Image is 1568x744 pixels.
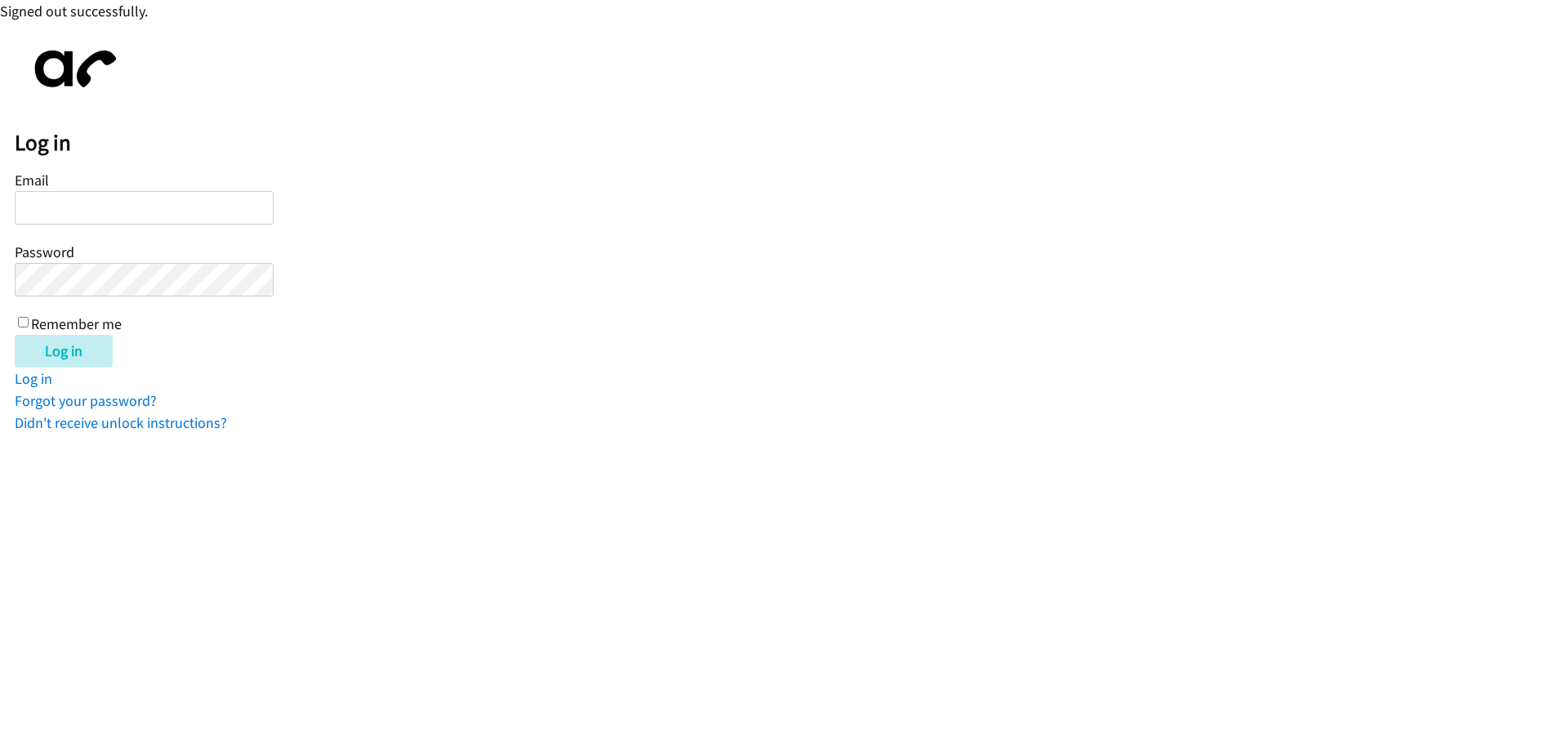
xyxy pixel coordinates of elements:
a: Forgot your password? [15,391,157,410]
h2: Log in [15,129,1568,157]
input: Log in [15,335,113,368]
a: Log in [15,369,52,388]
label: Remember me [31,314,122,333]
label: Password [15,243,74,261]
a: Didn't receive unlock instructions? [15,413,227,432]
img: aphone-8a226864a2ddd6a5e75d1ebefc011f4aa8f32683c2d82f3fb0802fe031f96514.svg [15,37,129,101]
label: Email [15,171,49,189]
